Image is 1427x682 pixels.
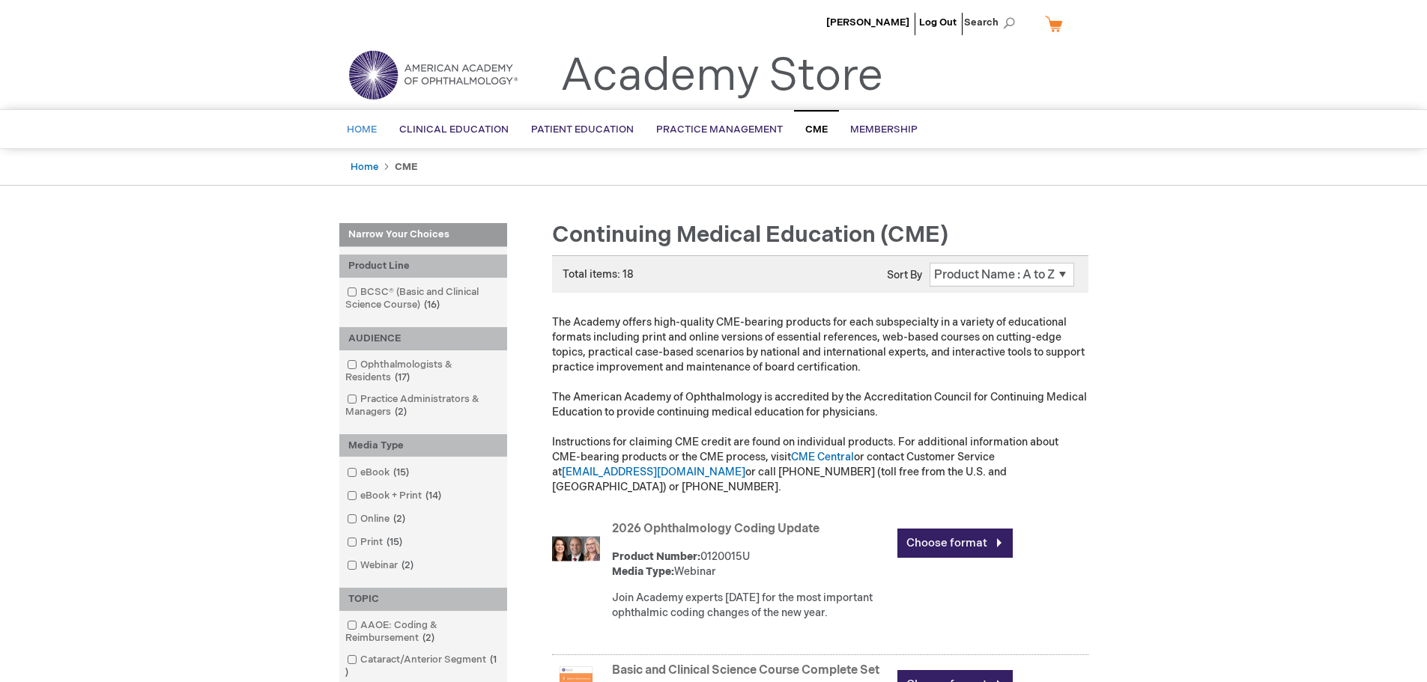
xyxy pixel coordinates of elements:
[560,49,883,103] a: Academy Store
[343,535,408,549] a: Print15
[343,285,503,312] a: BCSC® (Basic and Clinical Science Course)16
[391,371,413,383] span: 17
[343,558,419,573] a: Webinar2
[422,490,445,502] span: 14
[419,632,438,644] span: 2
[351,161,378,173] a: Home
[612,550,700,563] strong: Product Number:
[964,7,1021,37] span: Search
[339,434,507,457] div: Media Type
[552,525,600,573] img: 2026 Ophthalmology Coding Update
[343,358,503,385] a: Ophthalmologists & Residents17
[612,549,890,579] div: 0120015U Webinar
[345,654,497,678] span: 1
[612,522,819,536] a: 2026 Ophthalmology Coding Update
[612,565,674,578] strong: Media Type:
[343,512,411,526] a: Online2
[887,269,922,281] label: Sort By
[391,406,410,418] span: 2
[552,315,1088,495] p: The Academy offers high-quality CME-bearing products for each subspecialty in a variety of educat...
[420,299,443,311] span: 16
[343,466,415,480] a: eBook15
[390,466,413,478] span: 15
[339,327,507,350] div: AUDIENCE
[897,529,1013,558] a: Choose format
[791,451,854,463] a: CME Central
[531,124,634,136] span: Patient Education
[343,618,503,645] a: AAOE: Coding & Reimbursement2
[612,591,890,621] div: Join Academy experts [DATE] for the most important ophthalmic coding changes of the new year.
[805,124,828,136] span: CME
[343,489,447,503] a: eBook + Print14
[612,663,879,678] a: Basic and Clinical Science Course Complete Set
[347,124,377,136] span: Home
[399,124,509,136] span: Clinical Education
[339,255,507,278] div: Product Line
[826,16,909,28] a: [PERSON_NAME]
[563,268,634,281] span: Total items: 18
[850,124,918,136] span: Membership
[343,392,503,419] a: Practice Administrators & Managers2
[562,466,745,478] a: [EMAIL_ADDRESS][DOMAIN_NAME]
[339,223,507,247] strong: Narrow Your Choices
[395,161,418,173] strong: CME
[919,16,957,28] a: Log Out
[656,124,783,136] span: Practice Management
[339,588,507,611] div: TOPIC
[343,653,503,680] a: Cataract/Anterior Segment1
[552,222,948,249] span: Continuing Medical Education (CME)
[398,559,417,571] span: 2
[390,513,409,525] span: 2
[383,536,406,548] span: 15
